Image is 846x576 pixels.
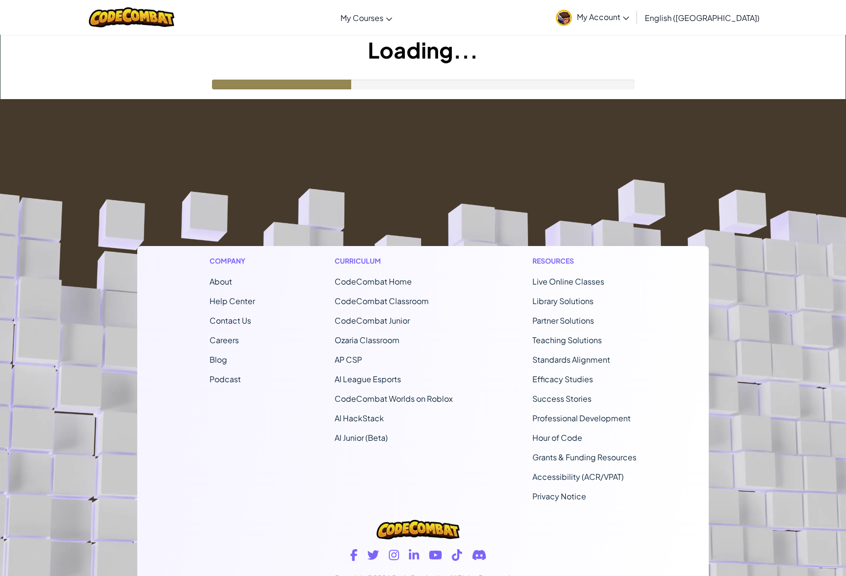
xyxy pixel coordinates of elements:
[335,354,362,365] a: AP CSP
[210,354,227,365] a: Blog
[532,296,593,306] a: Library Solutions
[335,374,401,384] a: AI League Esports
[532,393,592,404] a: Success Stories
[335,256,453,266] h1: Curriculum
[335,335,400,345] a: Ozaria Classroom
[210,335,239,345] a: Careers
[210,256,255,266] h1: Company
[640,4,764,31] a: English ([GEOGRAPHIC_DATA])
[336,4,397,31] a: My Courses
[551,2,634,33] a: My Account
[532,452,636,462] a: Grants & Funding Resources
[532,354,610,365] a: Standards Alignment
[532,374,593,384] a: Efficacy Studies
[335,413,384,423] a: AI HackStack
[210,276,232,287] a: About
[532,256,636,266] h1: Resources
[645,13,760,23] span: English ([GEOGRAPHIC_DATA])
[335,432,388,443] a: AI Junior (Beta)
[335,276,412,287] span: CodeCombat Home
[210,374,241,384] a: Podcast
[532,315,594,326] a: Partner Solutions
[340,13,383,23] span: My Courses
[532,472,624,482] a: Accessibility (ACR/VPAT)
[210,315,251,326] span: Contact Us
[210,296,255,306] a: Help Center
[335,296,429,306] a: CodeCombat Classroom
[377,520,460,539] img: CodeCombat logo
[556,10,572,26] img: avatar
[335,393,453,404] a: CodeCombat Worlds on Roblox
[0,35,846,65] h1: Loading...
[577,12,629,22] span: My Account
[532,432,582,443] a: Hour of Code
[532,491,586,501] a: Privacy Notice
[532,413,631,423] a: Professional Development
[532,335,602,345] a: Teaching Solutions
[335,315,410,326] a: CodeCombat Junior
[89,7,174,27] img: CodeCombat logo
[532,276,604,287] a: Live Online Classes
